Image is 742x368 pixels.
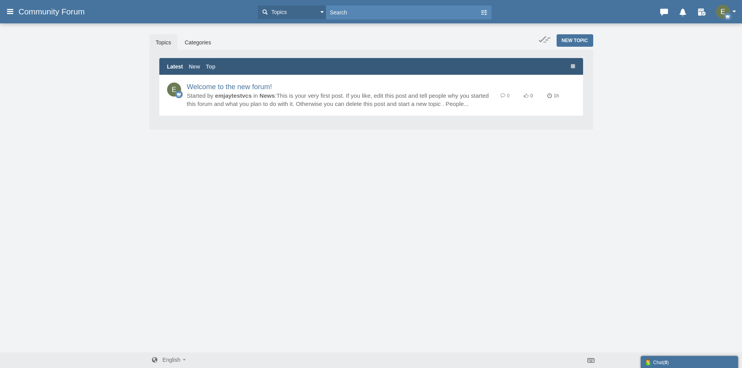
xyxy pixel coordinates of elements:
[531,93,533,99] span: 0
[18,5,90,19] a: Community Forum
[162,357,180,363] span: English
[547,93,559,99] time: 1h
[206,63,216,70] a: Top
[167,63,183,70] a: Latest
[507,93,510,99] span: 0
[258,5,326,19] button: Topics
[178,34,217,51] a: Categories
[663,360,669,365] span: ( )
[18,7,90,16] span: Community Forum
[716,5,730,19] img: 6vcO3kAAAAGSURBVAMA1BZSKlTJbGIAAAAASUVORK5CYII=
[167,83,181,97] img: 6vcO3kAAAAGSURBVAMA1BZSKlTJbGIAAAAASUVORK5CYII=
[187,83,272,91] a: Welcome to the new forum!
[215,92,252,99] a: emjaytestvcs
[189,63,200,70] a: New
[259,92,275,99] a: News
[150,34,178,51] a: Topics
[557,34,593,47] a: New Topic
[664,360,667,365] strong: 0
[326,5,480,19] input: Search
[645,358,734,366] div: Chat
[270,8,287,16] span: Topics
[562,38,588,43] span: New Topic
